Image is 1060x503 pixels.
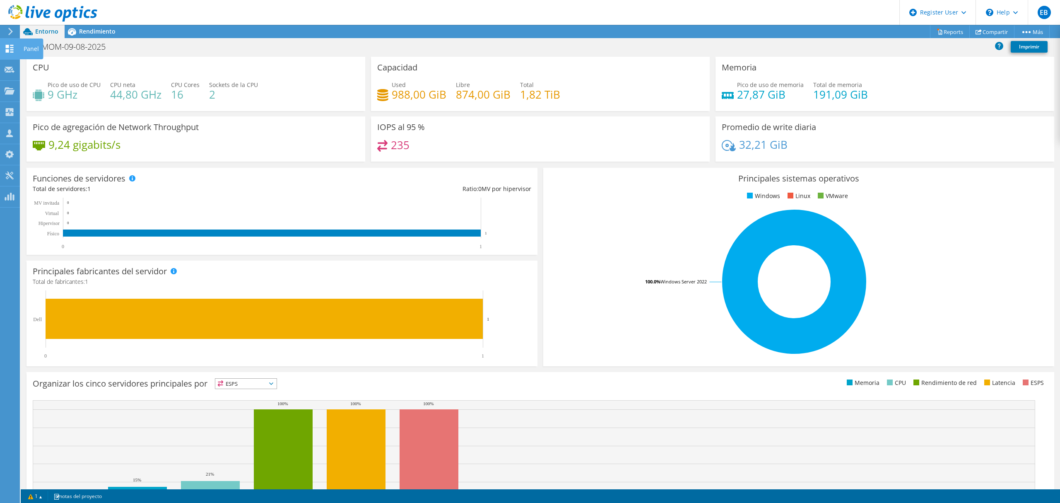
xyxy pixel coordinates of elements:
[739,140,788,149] h4: 32,21 GiB
[33,277,531,286] h4: Total de fabricantes:
[520,90,560,99] h4: 1,82 TiB
[660,278,707,285] tspan: Windows Server 2022
[930,25,970,38] a: Reports
[48,140,120,149] h4: 9,24 gigabits/s
[33,123,199,132] h3: Pico de agregación de Network Throughput
[47,231,59,237] tspan: Físico
[33,317,42,322] text: Dell
[478,185,482,193] span: 0
[1021,378,1044,387] li: ESPS
[392,90,446,99] h4: 988,00 GiB
[816,191,848,201] li: VMware
[745,191,780,201] li: Windows
[392,81,406,89] span: Used
[79,27,116,35] span: Rendimiento
[206,472,214,476] text: 21%
[171,81,200,89] span: CPU Cores
[986,9,993,16] svg: \n
[737,90,804,99] h4: 27,87 GiB
[785,191,810,201] li: Linux
[33,63,49,72] h3: CPU
[34,200,59,206] text: MV invitada
[171,90,200,99] h4: 16
[845,378,879,387] li: Memoria
[737,81,804,89] span: Pico de uso de memoria
[485,231,487,235] text: 1
[48,90,101,99] h4: 9 GHz
[67,221,69,225] text: 0
[1038,6,1051,19] span: EB
[209,81,258,89] span: Sockets de la CPU
[456,90,511,99] h4: 874,00 GiB
[350,401,361,406] text: 100%
[48,491,108,501] a: notas del proyecto
[39,220,60,226] text: Hipervisor
[813,81,862,89] span: Total de memoria
[520,81,534,89] span: Total
[35,27,58,35] span: Entorno
[391,140,410,150] h4: 235
[48,81,101,89] span: Pico de uso de CPU
[911,378,977,387] li: Rendimiento de red
[377,123,425,132] h3: IOPS al 95 %
[19,39,43,59] div: Panel
[209,90,258,99] h4: 2
[110,90,161,99] h4: 44,80 GHz
[33,267,167,276] h3: Principales fabricantes del servidor
[67,211,69,215] text: 0
[813,90,868,99] h4: 191,09 GiB
[215,379,277,389] span: ESPS
[549,174,1048,183] h3: Principales sistemas operativos
[885,378,906,387] li: CPU
[479,244,482,249] text: 1
[67,201,69,205] text: 0
[33,184,282,193] div: Total de servidores:
[62,244,64,249] text: 0
[1014,25,1050,38] a: Más
[33,174,125,183] h3: Funciones de servidores
[110,81,135,89] span: CPU neta
[969,25,1014,38] a: Compartir
[45,210,59,216] text: Virtual
[85,278,88,285] span: 1
[456,81,470,89] span: Libre
[645,278,660,285] tspan: 100.0%
[482,353,484,359] text: 1
[982,378,1015,387] li: Latencia
[487,317,489,322] text: 1
[377,63,417,72] h3: Capacidad
[722,63,756,72] h3: Memoria
[133,477,141,482] text: 15%
[22,491,48,501] a: 1
[1011,41,1048,53] a: Imprimir
[44,353,47,359] text: 0
[282,184,531,193] div: Ratio: MV por hipervisor
[27,42,118,51] h1: DPMOM-09-08-2025
[277,401,288,406] text: 100%
[722,123,816,132] h3: Promedio de write diaria
[87,185,91,193] span: 1
[423,401,434,406] text: 100%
